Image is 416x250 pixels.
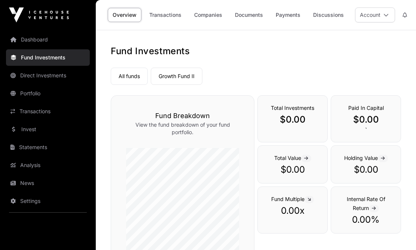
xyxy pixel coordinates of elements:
a: Growth Fund II [151,68,202,85]
a: Portfolio [6,85,90,102]
a: All funds [111,68,148,85]
a: Documents [230,8,268,22]
a: Transactions [6,103,90,120]
a: News [6,175,90,191]
a: Dashboard [6,31,90,48]
span: Total Value [274,155,311,161]
span: Fund Multiple [271,196,314,202]
div: ` [331,95,401,142]
p: $0.00 [265,164,320,176]
p: $0.00 [339,114,393,126]
p: View the fund breakdown of your fund portfolio. [126,121,239,136]
button: Account [355,7,395,22]
a: Transactions [144,8,186,22]
a: Companies [189,8,227,22]
span: Holding Value [344,155,388,161]
a: Invest [6,121,90,138]
p: 0.00% [339,214,393,226]
p: $0.00 [339,164,393,176]
span: Internal Rate Of Return [347,196,385,211]
span: Total Investments [271,105,314,111]
h1: Fund Investments [111,45,401,57]
p: $0.00 [265,114,320,126]
p: 0.00x [265,205,320,217]
a: Analysis [6,157,90,173]
a: Discussions [308,8,349,22]
a: Direct Investments [6,67,90,84]
a: Statements [6,139,90,155]
a: Settings [6,193,90,209]
iframe: Chat Widget [379,214,416,250]
img: Icehouse Ventures Logo [9,7,69,22]
span: Paid In Capital [348,105,384,111]
a: Payments [271,8,305,22]
a: Overview [108,8,141,22]
a: Fund Investments [6,49,90,66]
h3: Fund Breakdown [126,111,239,121]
